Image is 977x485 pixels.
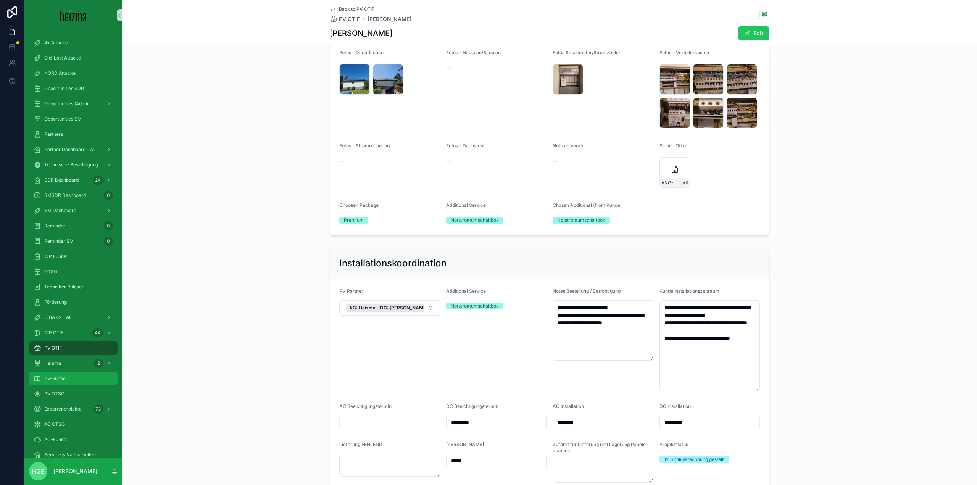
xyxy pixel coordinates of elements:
[339,300,440,316] button: Select Button
[29,402,118,416] a: Expertenprojekte73
[659,50,709,55] span: Fotos - Verteilerkasten
[29,448,118,462] a: Service & Nacharbeiten
[29,265,118,279] a: OTSO
[553,50,621,55] span: Fotos Smartmeter/Stromzähler
[104,221,113,230] div: 0
[368,15,411,23] a: [PERSON_NAME]
[44,391,64,397] span: PV OTSO
[553,403,584,409] span: AC Installation
[339,288,363,294] span: PV Partner
[29,387,118,401] a: PV OTSO
[93,404,103,414] div: 73
[339,257,447,269] h2: Installationskoordination
[330,28,392,39] h1: [PERSON_NAME]
[339,202,379,208] span: Choosen Package
[659,288,719,294] span: Kunde Installationszeitraum
[330,6,374,12] a: Back to PV OTIF
[44,269,57,275] span: OTSO
[44,421,65,427] span: AC OTSO
[29,219,118,233] a: Reminder0
[104,191,113,200] div: 0
[553,441,649,453] span: Zufahrt für Lieferung und Lagerung Panele - manuell
[93,176,103,185] div: 24
[29,250,118,263] a: WP Funnel
[451,303,499,309] div: Notstromumschaltbox
[29,189,118,202] a: SMSDR Dashboard0
[29,280,118,294] a: Techniker Ruleset
[44,131,63,137] span: Partners
[44,85,84,92] span: Opportunities SDR
[29,173,118,187] a: SDR Dashboard24
[44,70,76,76] span: NORD Attacke
[44,238,74,244] span: Reminder SM
[339,157,344,165] span: --
[29,143,118,156] a: Partner Dashboard - All
[29,127,118,141] a: Partners
[44,208,76,214] span: SM Dashboard
[29,36,118,50] a: 4k Attacke
[44,299,67,305] span: Förderung
[339,50,384,55] span: Fotos - Dachflächen
[29,82,118,95] a: Opportunities SDR
[446,157,451,165] span: --
[680,180,688,186] span: .pdf
[44,360,61,366] span: Heiama
[44,192,86,198] span: SMSDR Dashboard
[32,467,45,476] span: HGE
[44,330,63,336] span: WP OTIF
[346,304,439,312] button: Unselect 20
[29,433,118,446] a: AC-Funnel
[53,467,97,475] p: [PERSON_NAME]
[29,158,118,172] a: Technische Besichtigung
[330,15,360,23] a: PV OTIF
[29,66,118,80] a: NORD Attacke
[339,143,390,148] span: Fotos - Stromrechnung
[29,295,118,309] a: Förderung
[664,456,725,463] div: 12_Schlussrechnung gestellt
[344,217,364,224] div: Premium
[29,112,118,126] a: Opportunities SM
[451,217,499,224] div: Notstromumschaltbox
[44,40,68,46] span: 4k Attacke
[349,305,427,311] span: AC: Heizma - DC: [PERSON_NAME]
[659,441,688,447] span: Projektstatus
[339,403,392,409] span: AC Besichtigungstermin
[29,372,118,385] a: PV-Funnel
[446,202,486,208] span: Additional Service
[29,326,118,340] a: WP OTIF44
[29,417,118,431] a: AC OTSO
[29,51,118,65] a: Old-Lost Attacke
[44,345,62,351] span: PV OTIF
[659,143,687,148] span: Signed Offer
[24,31,122,458] div: scrollable content
[29,234,118,248] a: Reminder SM0
[29,341,118,355] a: PV OTIF
[553,202,622,208] span: Chosen Additional (from Kunde)
[60,9,87,21] img: App logo
[339,6,374,12] span: Back to PV OTIF
[553,157,557,165] span: --
[446,143,484,148] span: Fotos - Dachstuhl
[44,406,82,412] span: Expertenprojekte
[29,311,118,324] a: DiBA v2 - All
[44,147,95,153] span: Partner Dashboard - All
[104,237,113,246] div: 0
[446,403,498,409] span: DC Besichtigungstermin
[553,288,621,294] span: Notes Bestellung / Besichtigung
[553,143,583,148] span: Notizen vorab
[29,204,118,218] a: SM Dashboard
[44,375,67,382] span: PV-Funnel
[44,223,65,229] span: Reminder
[446,441,484,447] span: [PERSON_NAME]
[339,441,382,447] span: Lieferung FEHLEND
[446,288,486,294] span: Additional Service
[92,328,103,337] div: 44
[44,116,82,122] span: Opportunities SM
[446,64,451,72] span: --
[29,97,118,111] a: Opportunities (Admin
[94,359,103,368] div: 2
[44,177,79,183] span: SDR Dashboard
[557,217,605,224] div: Notstromumschaltbox
[339,15,360,23] span: PV OTIF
